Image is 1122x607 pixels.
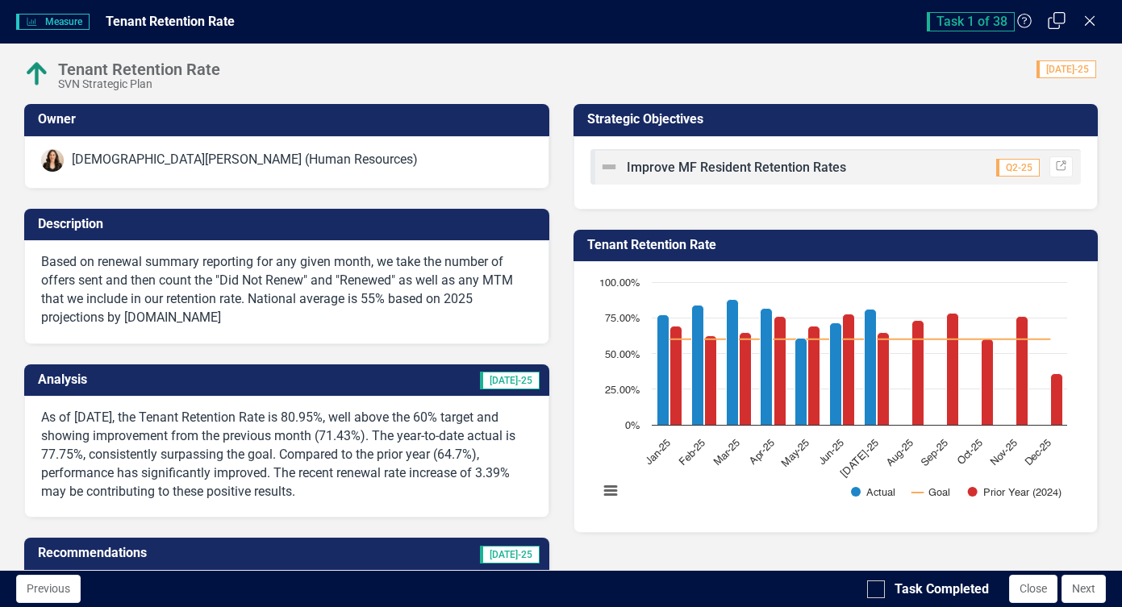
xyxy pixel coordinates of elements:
[996,159,1040,177] span: Q2-25
[657,282,1050,426] g: Actual, series 1 of 3. Bar series with 12 bars.
[851,486,895,498] button: Show Actual
[864,310,876,426] path: Jul-25, 80.95. Actual.
[41,149,64,172] img: Kristen Hodge
[599,157,619,177] img: Not Defined
[691,306,703,426] path: Feb-25, 84. Actual.
[877,333,889,426] path: Jul-25, 64.7. Prior Year (2024).
[38,217,541,231] h3: Description
[1024,438,1053,468] text: Dec-25
[1016,317,1028,426] path: Nov-25, 76. Prior Year (2024).
[106,14,235,29] span: Tenant Retention Rate
[38,112,541,127] h3: Owner
[895,580,989,599] div: Task Completed
[884,438,915,468] text: Aug-25
[599,480,622,502] button: View chart menu, Chart
[807,326,820,426] path: May-25, 69.2. Prior Year (2024).
[760,309,772,426] path: Apr-25, 81.8. Actual.
[480,372,540,389] span: [DATE]-25
[774,317,786,426] path: Apr-25, 76.2. Prior Year (2024).
[912,486,950,498] button: Show Goal
[711,438,741,468] text: Mar-25
[41,253,532,326] p: Based on renewal summary reporting for any given month, we take the number of offers sent and the...
[605,314,640,324] text: 75.00%
[989,438,1019,468] text: Nov-25
[625,421,640,431] text: 0%
[911,321,924,426] path: Aug-25, 73.3. Prior Year (2024).
[590,274,1082,516] div: Chart. Highcharts interactive chart.
[58,78,220,90] div: SVN Strategic Plan
[739,333,751,426] path: Mar-25, 64.7. Prior Year (2024).
[38,546,360,560] h3: Recommendations
[1009,575,1057,603] button: Close
[816,438,845,467] text: Jun-25
[669,314,1062,426] g: Prior Year (2024), series 3 of 3. Bar series with 12 bars.
[669,326,682,426] path: Jan-25, 69.23. Prior Year (2024).
[955,438,984,467] text: Oct-25
[38,372,262,387] h3: Analysis
[590,274,1075,516] svg: Interactive chart
[58,60,220,78] div: Tenant Retention Rate
[968,486,1062,498] button: Show Prior Year (2024)
[1062,575,1106,603] button: Next
[780,438,811,469] text: May-25
[839,438,881,480] text: [DATE]-25
[927,12,1015,31] span: Task 1 of 38
[587,112,1091,127] h3: Strategic Objectives
[480,546,540,563] span: [DATE]-25
[726,300,738,426] path: Mar-25, 87.8. Actual.
[41,409,532,501] p: As of [DATE], the Tenant Retention Rate is 80.95%, well above the 60% target and showing improvem...
[605,350,640,360] text: 50.00%
[946,314,958,426] path: Sep-25, 78.4. Prior Year (2024).
[795,339,807,426] path: May-25, 61. Actual.
[587,238,1091,252] h3: Tenant Retention Rate
[16,575,81,603] button: Previous
[704,336,716,426] path: Feb-25, 62.5. Prior Year (2024).
[677,438,707,468] text: Feb-25
[1036,60,1096,78] span: [DATE]-25
[842,314,854,426] path: Jun-25, 77.5. Prior Year (2024).
[657,315,669,426] path: Jan-25, 77.27. Actual.
[644,438,673,467] text: Jan-25
[24,61,50,87] img: Above Target
[665,336,1053,343] g: Goal, series 2 of 3. Line with 12 data points.
[605,385,640,396] text: 25.00%
[981,339,993,426] path: Oct-25, 60. Prior Year (2024).
[599,278,640,289] text: 100.00%
[829,323,841,426] path: Jun-25, 71.43. Actual.
[627,160,846,175] span: Improve MF Resident Retention Rates
[748,438,777,467] text: Apr-25
[16,14,90,30] span: Measure
[1050,374,1062,426] path: Dec-25, 35.7. Prior Year (2024).
[919,438,949,468] text: Sep-25
[72,151,418,169] div: [DEMOGRAPHIC_DATA][PERSON_NAME] (Human Resources)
